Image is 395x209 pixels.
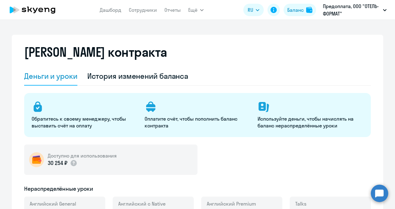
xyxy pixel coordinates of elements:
h2: [PERSON_NAME] контракта [24,45,167,60]
button: RU [243,4,264,16]
span: Английский Premium [207,200,256,207]
a: Дашборд [100,7,121,13]
div: Баланс [287,6,304,14]
p: Используйте деньги, чтобы начислять на баланс нераспределённые уроки [258,115,363,129]
h5: Нераспределённые уроки [24,185,93,193]
p: 30 254 ₽ [48,159,77,167]
div: История изменений баланса [87,71,189,81]
button: Балансbalance [284,4,316,16]
span: Ещё [188,6,197,14]
h5: Доступно для использования [48,152,117,159]
a: Отчеты [164,7,181,13]
div: Деньги и уроки [24,71,77,81]
img: balance [306,7,312,13]
span: Talks [295,200,306,207]
span: Английский General [30,200,76,207]
button: Ещё [188,4,204,16]
img: wallet-circle.png [29,152,44,167]
p: Предоплата, ООО "ОТЕЛЬ-ФОРМАТ" [323,2,380,17]
button: Предоплата, ООО "ОТЕЛЬ-ФОРМАТ" [320,2,390,17]
p: Оплатите счёт, чтобы пополнить баланс контракта [145,115,250,129]
span: RU [248,6,253,14]
span: Английский с Native [118,200,166,207]
p: Обратитесь к своему менеджеру, чтобы выставить счёт на оплату [32,115,137,129]
a: Сотрудники [129,7,157,13]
